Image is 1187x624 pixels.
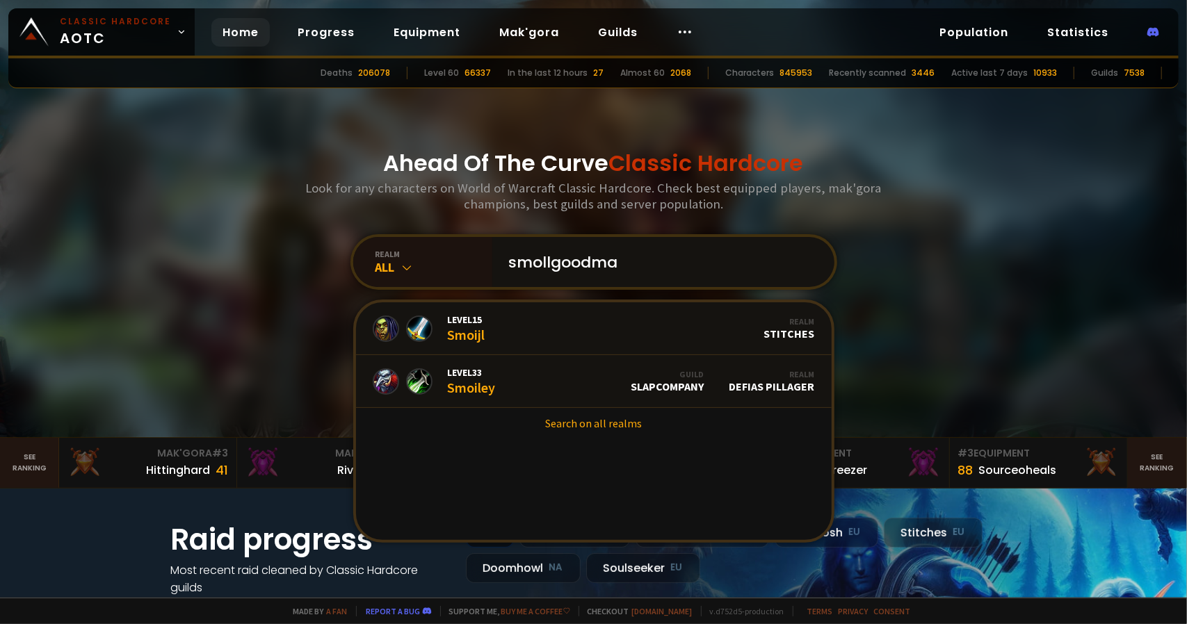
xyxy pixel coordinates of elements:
a: Seeranking [1128,438,1187,488]
div: realm [376,249,492,259]
small: EU [953,525,965,539]
div: Level 60 [424,67,459,79]
div: Equipment [780,446,941,461]
h4: Most recent raid cleaned by Classic Hardcore guilds [171,561,449,596]
div: Deaths [321,67,353,79]
a: Home [211,18,270,47]
span: # 3 [958,446,974,460]
a: Level33SmoileyGuildSlapCompanyRealmDefias Pillager [356,355,832,408]
a: Mak'gora [488,18,570,47]
div: 66337 [465,67,491,79]
a: Equipment [382,18,471,47]
span: # 3 [212,446,228,460]
div: Guilds [1091,67,1118,79]
div: Stitches [884,518,983,548]
div: SlapCompany [631,369,704,393]
span: AOTC [60,15,171,49]
a: Statistics [1036,18,1120,47]
div: Almost 60 [620,67,665,79]
div: Smoijl [448,313,485,343]
small: EU [671,561,683,575]
a: See all progress [171,597,261,613]
div: Mak'Gora [67,446,228,461]
small: Classic Hardcore [60,15,171,28]
a: Terms [807,606,833,616]
div: Soulseeker [586,553,700,583]
span: Level 33 [448,366,496,379]
div: Rivench [337,461,381,479]
a: Report a bug [366,606,421,616]
div: Mak'Gora [245,446,406,461]
a: #2Equipment88Notafreezer [772,438,950,488]
a: Progress [286,18,366,47]
div: Realm [729,369,815,379]
div: 27 [593,67,604,79]
a: Consent [874,606,911,616]
div: 3446 [912,67,935,79]
small: NA [549,561,563,575]
h3: Look for any characters on World of Warcraft Classic Hardcore. Check best equipped players, mak'g... [300,180,887,212]
a: #3Equipment88Sourceoheals [950,438,1128,488]
div: 2068 [670,67,691,79]
div: Sourceoheals [979,461,1057,479]
div: 206078 [358,67,390,79]
div: Defias Pillager [729,369,815,393]
div: 88 [958,461,974,479]
span: Made by [285,606,348,616]
div: Equipment [958,446,1119,461]
a: a fan [327,606,348,616]
span: v. d752d5 - production [701,606,784,616]
a: Level15SmoijlRealmStitches [356,302,832,355]
div: 10933 [1033,67,1057,79]
a: Privacy [839,606,869,616]
a: Population [928,18,1019,47]
div: Smoiley [448,366,496,396]
span: Classic Hardcore [609,147,804,179]
div: Guild [631,369,704,379]
div: Stitches [764,316,815,340]
div: Doomhowl [466,553,581,583]
h1: Raid progress [171,518,449,561]
a: Classic HardcoreAOTC [8,8,195,56]
div: Recently scanned [829,67,906,79]
a: Mak'Gora#3Hittinghard41 [59,438,237,488]
a: [DOMAIN_NAME] [632,606,693,616]
div: 7538 [1124,67,1145,79]
a: Guilds [587,18,649,47]
a: Buy me a coffee [501,606,570,616]
span: Level 15 [448,313,485,326]
div: 845953 [780,67,812,79]
div: Hittinghard [146,461,210,479]
div: In the last 12 hours [508,67,588,79]
div: Active last 7 days [951,67,1028,79]
div: Characters [725,67,774,79]
div: Realm [764,316,815,327]
span: Checkout [579,606,693,616]
h1: Ahead Of The Curve [384,147,804,180]
input: Search a character... [501,237,818,287]
div: Notafreezer [801,461,868,479]
small: EU [849,525,861,539]
div: All [376,259,492,275]
div: 41 [216,461,228,479]
span: Support me, [440,606,570,616]
a: Search on all realms [356,408,832,438]
a: Mak'Gora#2Rivench100 [237,438,415,488]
